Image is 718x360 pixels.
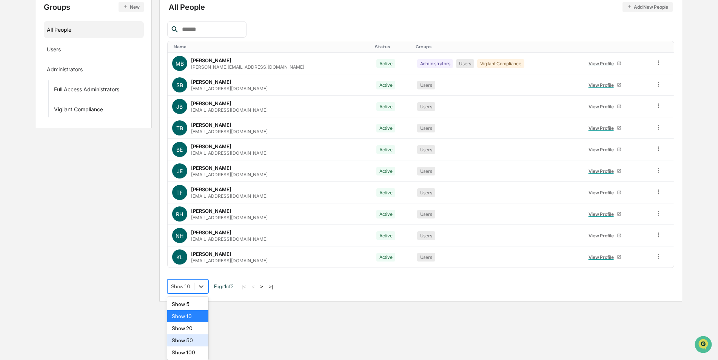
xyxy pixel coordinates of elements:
div: Users [417,231,435,240]
iframe: Open customer support [694,335,714,355]
a: View Profile [585,230,624,242]
a: View Profile [585,208,624,220]
div: All People [47,23,141,36]
div: View Profile [589,168,617,174]
span: TB [176,125,183,131]
div: 🔎 [8,149,14,155]
div: Users [417,102,435,111]
a: View Profile [585,58,624,69]
div: We're available if you need us! [34,65,104,71]
div: Show 10 [167,310,208,322]
div: [EMAIL_ADDRESS][DOMAIN_NAME] [191,129,268,134]
div: Past conversations [8,84,51,90]
span: NH [176,232,183,239]
span: • [63,103,65,109]
span: [DATE] [67,103,82,109]
a: View Profile [585,144,624,155]
div: Users [417,167,435,175]
div: Active [376,81,396,89]
div: Users [417,145,435,154]
a: View Profile [585,251,624,263]
div: 🖐️ [8,135,14,141]
img: 1746055101610-c473b297-6a78-478c-a979-82029cc54cd1 [15,103,21,109]
div: Active [376,231,396,240]
span: SB [176,82,183,88]
div: [PERSON_NAME] [191,186,231,192]
div: Users [417,210,435,218]
div: [PERSON_NAME] [191,100,231,106]
a: 🔎Data Lookup [5,145,51,159]
div: View Profile [589,82,617,88]
a: View Profile [585,165,624,177]
button: Start new chat [128,60,137,69]
div: View Profile [589,61,617,66]
span: Attestations [62,134,94,142]
div: Vigilant Compliance [477,59,524,68]
div: View Profile [589,125,617,131]
div: View Profile [589,233,617,238]
div: Active [376,102,396,111]
div: Show 5 [167,298,208,310]
div: [EMAIL_ADDRESS][DOMAIN_NAME] [191,258,268,263]
div: [EMAIL_ADDRESS][DOMAIN_NAME] [191,86,268,91]
div: [PERSON_NAME] [191,122,231,128]
img: 1746055101610-c473b297-6a78-478c-a979-82029cc54cd1 [8,58,21,71]
img: 8933085812038_c878075ebb4cc5468115_72.jpg [16,58,29,71]
div: [PERSON_NAME] [191,229,231,235]
span: [PERSON_NAME] [23,103,61,109]
a: View Profile [585,122,624,134]
div: Administrators [417,59,453,68]
span: Pylon [75,167,91,172]
div: Toggle SortBy [174,44,369,49]
div: Users [417,188,435,197]
div: [EMAIL_ADDRESS][DOMAIN_NAME] [191,150,268,156]
div: [PERSON_NAME] [191,143,231,149]
button: < [249,283,257,290]
div: [EMAIL_ADDRESS][DOMAIN_NAME] [191,236,268,242]
div: View Profile [589,104,617,109]
div: Show 20 [167,322,208,334]
div: Groups [44,2,144,12]
button: >| [267,283,275,290]
div: [PERSON_NAME] [191,208,231,214]
span: Page 1 of 2 [214,283,234,289]
span: KL [176,254,183,260]
div: Users [417,124,435,132]
button: > [258,283,265,290]
button: |< [239,283,248,290]
div: Active [376,188,396,197]
div: [PERSON_NAME] [191,251,231,257]
div: Show 50 [167,334,208,346]
div: All People [169,2,673,12]
span: Preclearance [15,134,49,142]
a: View Profile [585,187,624,198]
div: View Profile [589,211,617,217]
div: Users [417,253,435,262]
div: [PERSON_NAME][EMAIL_ADDRESS][DOMAIN_NAME] [191,64,304,70]
span: MB [176,60,184,67]
div: Active [376,167,396,175]
a: 🖐️Preclearance [5,131,52,145]
span: BE [176,146,183,153]
div: Toggle SortBy [416,44,578,49]
span: TF [176,189,183,196]
div: Administrators [47,66,83,75]
div: Start new chat [34,58,124,65]
div: Vigilant Compliance [54,106,103,115]
div: Active [376,124,396,132]
span: Data Lookup [15,148,48,156]
div: Toggle SortBy [584,44,647,49]
div: Active [376,253,396,262]
a: 🗄️Attestations [52,131,97,145]
a: Powered byPylon [53,166,91,172]
div: Show 100 [167,346,208,358]
span: JE [177,168,183,174]
div: Users [417,81,435,89]
span: JB [176,103,183,110]
div: View Profile [589,190,617,195]
div: [PERSON_NAME] [191,57,231,63]
span: RH [176,211,183,217]
div: Active [376,59,396,68]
